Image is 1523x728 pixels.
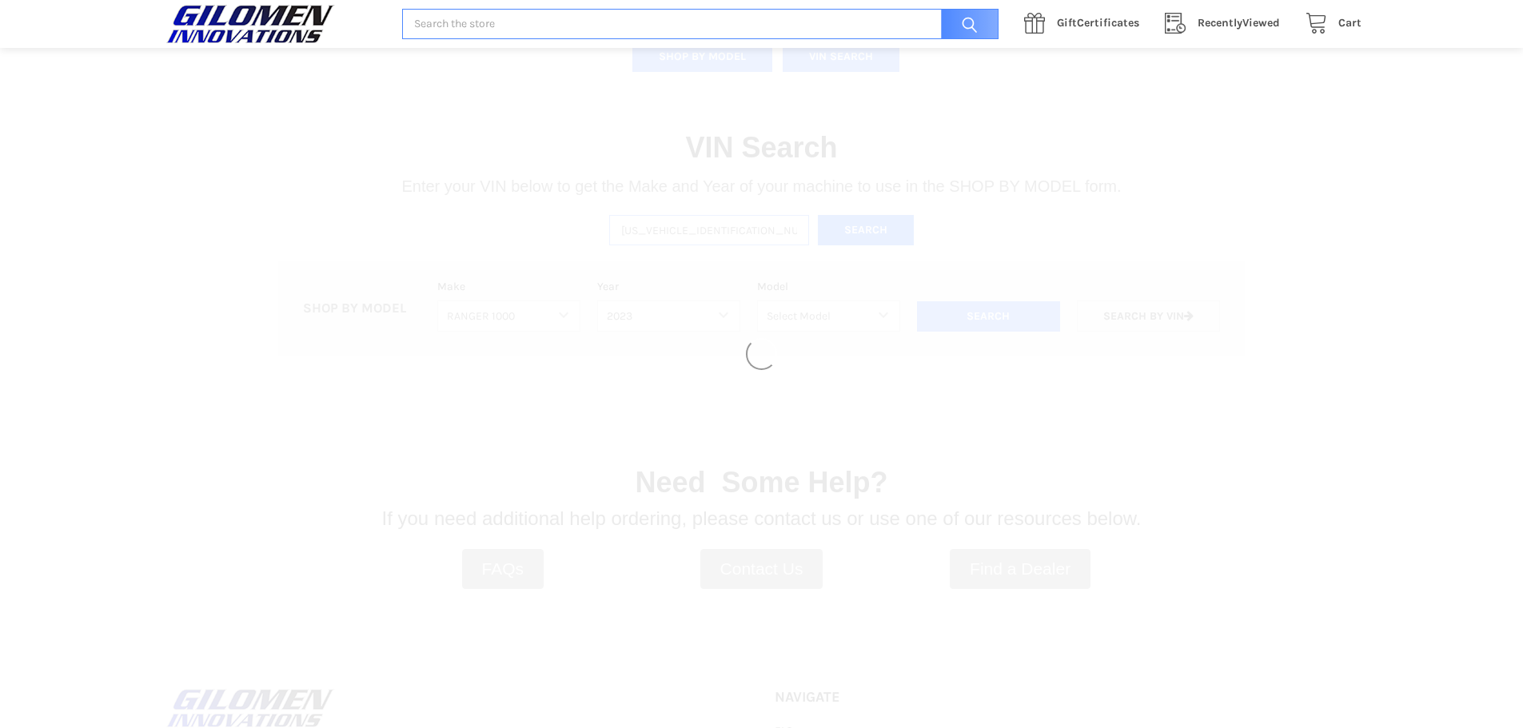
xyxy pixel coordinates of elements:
[162,4,385,44] a: GILOMEN INNOVATIONS
[1338,16,1362,30] span: Cart
[1198,16,1242,30] span: Recently
[1057,16,1139,30] span: Certificates
[1057,16,1077,30] span: Gift
[402,9,999,40] input: Search the store
[1156,14,1297,34] a: RecentlyViewed
[933,9,999,40] input: Search
[1198,16,1280,30] span: Viewed
[1297,14,1362,34] a: Cart
[162,4,338,44] img: GILOMEN INNOVATIONS
[1015,14,1156,34] a: GiftCertificates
